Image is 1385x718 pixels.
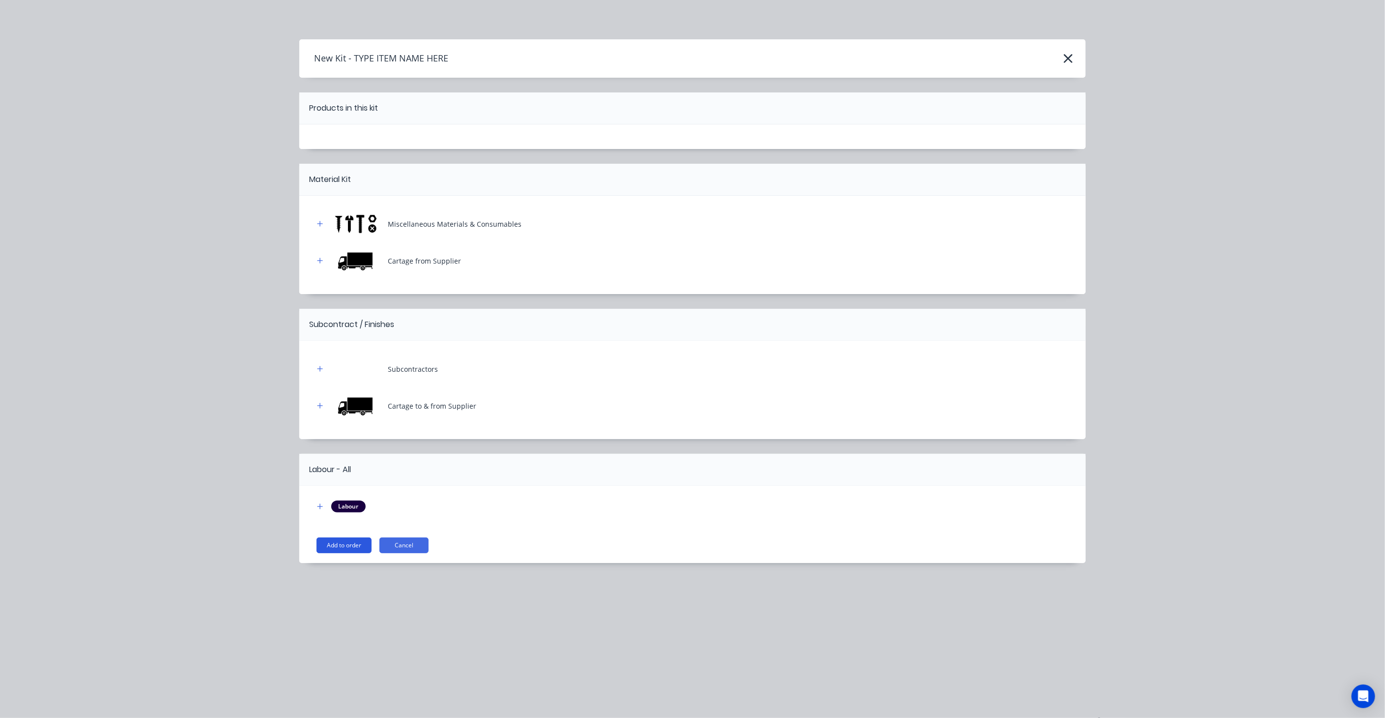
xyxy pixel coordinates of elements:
[388,401,476,411] div: Cartage to & from Supplier
[331,247,380,274] img: Cartage from Supplier
[331,392,380,419] img: Cartage to & from Supplier
[388,256,461,266] div: Cartage from Supplier
[331,210,380,238] img: Miscellaneous Materials & Consumables
[331,501,366,512] div: Labour
[388,219,521,229] div: Miscellaneous Materials & Consumables
[379,538,429,553] button: Cancel
[299,49,448,68] h4: New Kit - TYPE ITEM NAME HERE
[317,538,372,553] button: Add to order
[388,364,438,374] div: Subcontractors
[309,319,394,330] div: Subcontract / Finishes
[309,102,378,114] div: Products in this kit
[1352,685,1375,708] div: Open Intercom Messenger
[309,464,351,476] div: Labour - All
[309,174,351,185] div: Material Kit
